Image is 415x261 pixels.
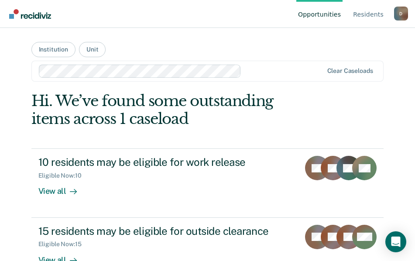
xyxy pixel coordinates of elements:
[9,9,51,19] img: Recidiviz
[79,42,106,57] button: Unit
[38,179,87,196] div: View all
[31,92,313,128] div: Hi. We’ve found some outstanding items across 1 caseload
[394,7,408,21] button: Profile dropdown button
[38,240,89,248] div: Eligible Now : 15
[394,7,408,21] div: D
[385,231,406,252] div: Open Intercom Messenger
[38,172,89,179] div: Eligible Now : 10
[38,156,293,168] div: 10 residents may be eligible for work release
[38,225,293,237] div: 15 residents may be eligible for outside clearance
[31,148,384,217] a: 10 residents may be eligible for work releaseEligible Now:10View all
[31,42,75,57] button: Institution
[327,67,373,75] div: Clear caseloads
